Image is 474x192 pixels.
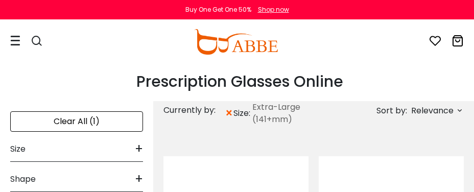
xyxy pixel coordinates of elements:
div: Currently by: [163,101,225,119]
span: Size [10,137,26,161]
span: Relevance [411,102,454,120]
span: × [225,104,233,123]
span: Extra-Large (141+mm) [252,101,331,126]
span: + [135,137,143,161]
div: Clear All (1) [10,111,143,132]
a: Shop now [253,5,289,14]
div: Buy One Get One 50% [185,5,251,14]
span: Shape [10,167,36,191]
span: size: [233,107,252,119]
span: Sort by: [376,105,407,116]
div: Shop now [258,5,289,14]
h1: Prescription Glasses Online [136,73,343,91]
span: + [135,167,143,191]
img: abbeglasses.com [194,29,278,55]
